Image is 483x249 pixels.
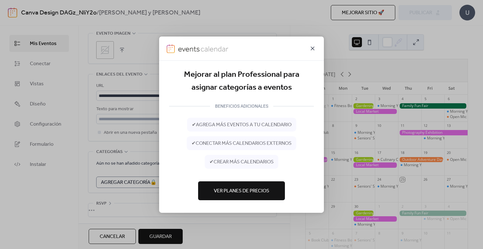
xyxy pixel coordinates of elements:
div: BENEFICIOS ADICIONALES [210,102,273,110]
span: ✔ crear más calendarios [209,158,274,166]
span: Ver Planes de Precios [214,187,269,195]
span: ✔ conectar más calendarios externos [192,140,291,147]
button: Ver Planes de Precios [198,181,285,200]
span: ✔ agrega más eventos a tu calendario [192,121,291,129]
img: logo-icon [167,44,175,53]
img: logo-type [178,44,229,53]
div: Mejorar al plan Professional para asignar categorías a eventos [169,68,314,94]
